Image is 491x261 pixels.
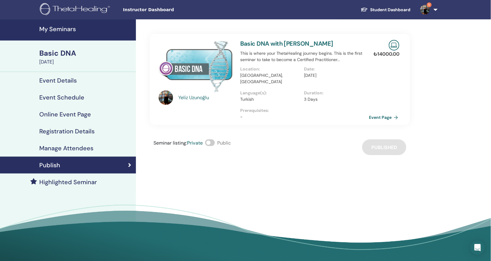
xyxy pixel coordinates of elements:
[427,2,432,7] span: 5
[179,94,234,101] a: Yeliz Uzunoğlu
[39,58,132,66] div: [DATE]
[187,140,203,146] span: Private
[159,90,173,105] img: default.jpg
[240,90,301,96] p: Language(s) :
[304,96,365,103] p: 3 Days
[36,48,136,66] a: Basic DNA[DATE]
[240,114,368,120] p: -
[123,7,214,13] span: Instructor Dashboard
[240,40,333,47] a: Basic DNA with [PERSON_NAME]
[420,5,430,15] img: default.jpg
[39,111,91,118] h4: Online Event Page
[39,145,93,152] h4: Manage Attendees
[304,72,365,79] p: [DATE]
[39,178,97,186] h4: Highlighted Seminar
[39,25,132,33] h4: My Seminars
[240,107,368,114] p: Prerequisites :
[217,140,231,146] span: Public
[361,7,368,12] img: graduation-cap-white.svg
[389,40,399,51] img: Live Online Seminar
[39,128,95,135] h4: Registration Details
[304,66,365,72] p: Date :
[470,240,485,255] div: Open Intercom Messenger
[373,51,399,58] p: ₺ 14000.00
[39,161,60,169] h4: Publish
[240,66,301,72] p: Location :
[153,140,187,146] span: Seminar listing :
[240,72,301,85] p: [GEOGRAPHIC_DATA], [GEOGRAPHIC_DATA]
[240,96,301,103] p: Turkish
[39,94,84,101] h4: Event Schedule
[159,40,233,92] img: Basic DNA
[39,77,77,84] h4: Event Details
[40,3,112,17] img: logo.png
[369,113,401,122] a: Event Page
[240,50,368,63] p: This is where your ThetaHealing journey begins. This is the first seminar to take to become a Cer...
[304,90,365,96] p: Duration :
[356,4,415,15] a: Student Dashboard
[39,48,132,58] div: Basic DNA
